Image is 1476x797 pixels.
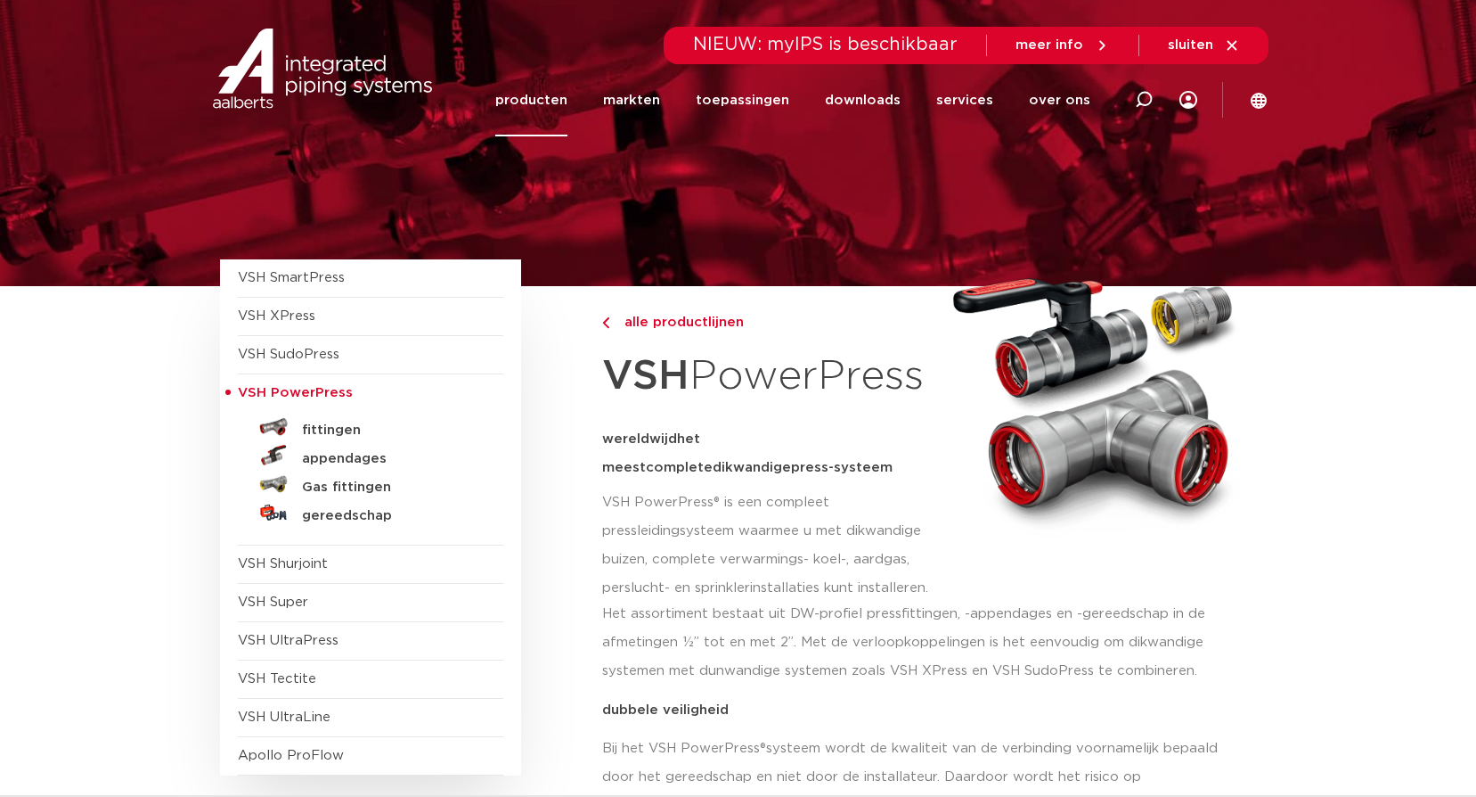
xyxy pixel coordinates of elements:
[238,386,353,399] span: VSH PowerPress
[602,703,1245,717] p: dubbele veiligheid
[602,317,609,329] img: chevron-right.svg
[238,634,338,647] a: VSH UltraPress
[302,480,478,496] h5: Gas fittingen
[602,312,936,333] a: alle productlijnen
[760,742,766,755] span: ®
[238,711,330,724] a: VSH UltraLine
[602,356,689,397] strong: VSH
[696,64,789,136] a: toepassingen
[238,413,503,441] a: fittingen
[238,672,316,686] a: VSH Tectite
[495,64,567,136] a: producten
[238,749,344,762] a: Apollo ProFlow
[602,742,760,755] span: Bij het VSH PowerPress
[302,423,478,439] h5: fittingen
[238,470,503,498] a: Gas fittingen
[602,432,677,446] span: wereldwijd
[495,64,1090,136] nav: Menu
[713,461,791,474] span: dikwandige
[302,451,478,467] h5: appendages
[825,64,901,136] a: downloads
[693,36,958,53] span: NIEUW: myIPS is beschikbaar
[238,441,503,470] a: appendages
[1168,38,1213,52] span: sluiten
[238,557,328,571] a: VSH Shurjoint
[302,508,478,524] h5: gereedschap
[1179,64,1197,136] div: my IPS
[936,64,993,136] a: services
[602,342,936,411] h1: PowerPress
[602,600,1245,686] p: Het assortiment bestaat uit DW-profiel pressfittingen, -appendages en -gereedschap in de afmeting...
[238,596,308,609] a: VSH Super
[602,489,936,603] p: VSH PowerPress® is een compleet pressleidingsysteem waarmee u met dikwandige buizen, complete ver...
[614,316,744,329] span: alle productlijnen
[1015,37,1110,53] a: meer info
[1168,37,1240,53] a: sluiten
[646,461,713,474] span: complete
[238,348,339,361] a: VSH SudoPress
[238,271,345,284] a: VSH SmartPress
[238,498,503,527] a: gereedschap
[1029,64,1090,136] a: over ons
[603,64,660,136] a: markten
[1015,38,1083,52] span: meer info
[791,461,893,474] span: press-systeem
[602,432,700,474] span: het meest
[238,309,315,323] a: VSH XPress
